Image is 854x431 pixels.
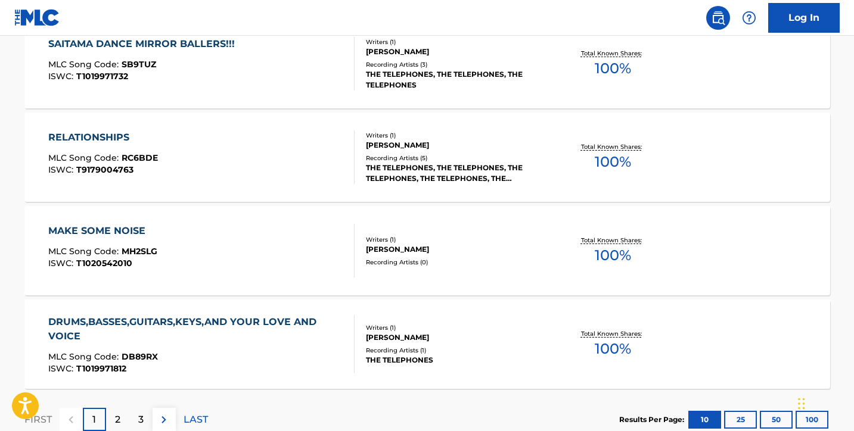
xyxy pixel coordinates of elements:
p: LAST [184,413,208,427]
div: Recording Artists ( 1 ) [366,346,546,355]
span: MLC Song Code : [48,351,122,362]
span: MLC Song Code : [48,59,122,70]
span: MH2SLG [122,246,157,257]
span: 100 % [595,151,631,173]
span: SB9TUZ [122,59,156,70]
div: [PERSON_NAME] [366,46,546,57]
span: 100 % [595,58,631,79]
div: DRUMS,BASSES,GUITARS,KEYS,AND YOUR LOVE AND VOICE [48,315,344,343]
div: Drag [798,386,805,421]
div: [PERSON_NAME] [366,244,546,255]
iframe: Chat Widget [794,374,854,431]
button: 10 [688,411,721,429]
div: Writers ( 1 ) [366,38,546,46]
a: MAKE SOME NOISEMLC Song Code:MH2SLGISWC:T1020542010Writers (1)[PERSON_NAME]Recording Artists (0)T... [24,206,830,295]
span: T9179004763 [76,164,133,175]
span: ISWC : [48,164,76,175]
div: SAITAMA DANCE MIRROR BALLERS!!! [48,37,241,51]
div: THE TELEPHONES, THE TELEPHONES, THE TELEPHONES, THE TELEPHONES, THE TELEPHONES [366,163,546,184]
div: Recording Artists ( 5 ) [366,154,546,163]
img: search [711,11,725,25]
p: 1 [92,413,96,427]
span: MLC Song Code : [48,152,122,163]
span: T1020542010 [76,258,132,268]
p: Total Known Shares: [581,329,645,338]
p: Total Known Shares: [581,236,645,245]
p: Total Known Shares: [581,142,645,151]
p: Results Per Page: [619,414,687,425]
span: RC6BDE [122,152,158,163]
a: SAITAMA DANCE MIRROR BALLERS!!!MLC Song Code:SB9TUZISWC:T1019971732Writers (1)[PERSON_NAME]Record... [24,19,830,108]
img: right [157,413,171,427]
div: Help [737,6,761,30]
span: DB89RX [122,351,158,362]
p: 2 [115,413,120,427]
a: Log In [768,3,840,33]
div: Writers ( 1 ) [366,235,546,244]
p: Total Known Shares: [581,49,645,58]
button: 50 [760,411,793,429]
div: Writers ( 1 ) [366,323,546,332]
span: T1019971812 [76,363,126,374]
span: ISWC : [48,71,76,82]
button: 25 [724,411,757,429]
div: [PERSON_NAME] [366,332,546,343]
div: Recording Artists ( 0 ) [366,258,546,267]
div: THE TELEPHONES, THE TELEPHONES, THE TELEPHONES [366,69,546,90]
div: [PERSON_NAME] [366,140,546,151]
div: MAKE SOME NOISE [48,224,157,238]
span: ISWC : [48,363,76,374]
span: 100 % [595,338,631,360]
div: THE TELEPHONES [366,355,546,366]
div: Recording Artists ( 3 ) [366,60,546,69]
a: RELATIONSHIPSMLC Song Code:RC6BDEISWC:T9179004763Writers (1)[PERSON_NAME]Recording Artists (5)THE... [24,113,830,202]
p: 3 [138,413,144,427]
div: Writers ( 1 ) [366,131,546,140]
div: RELATIONSHIPS [48,130,158,145]
img: help [742,11,756,25]
span: T1019971732 [76,71,128,82]
img: MLC Logo [14,9,60,26]
a: DRUMS,BASSES,GUITARS,KEYS,AND YOUR LOVE AND VOICEMLC Song Code:DB89RXISWC:T1019971812Writers (1)[... [24,299,830,389]
span: MLC Song Code : [48,246,122,257]
p: FIRST [24,413,52,427]
span: ISWC : [48,258,76,268]
a: Public Search [706,6,730,30]
span: 100 % [595,245,631,266]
